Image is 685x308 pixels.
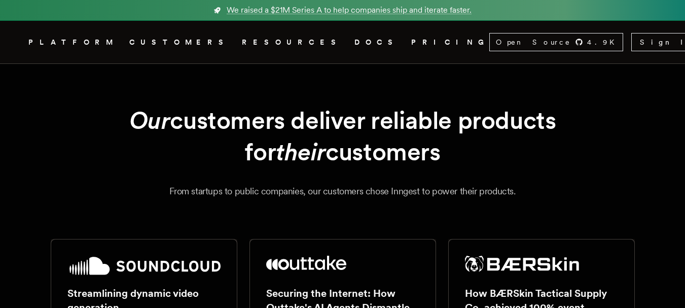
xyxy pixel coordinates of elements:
span: We raised a $21M Series A to help companies ship and iterate faster. [227,4,472,16]
span: Open Source [496,37,571,47]
p: From startups to public companies, our customers chose Inngest to power their products. [41,184,644,198]
a: DOCS [354,36,399,49]
img: SoundCloud [67,256,221,276]
em: their [276,137,326,166]
em: Our [129,106,170,135]
a: CUSTOMERS [129,36,230,49]
img: Outtake [266,256,347,270]
span: 4.9 K [587,37,621,47]
button: PLATFORM [28,36,117,49]
a: PRICING [411,36,489,49]
button: RESOURCES [242,36,342,49]
img: BÆRSkin Tactical Supply Co. [465,256,580,272]
h1: customers deliver reliable products for customers [75,105,610,168]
